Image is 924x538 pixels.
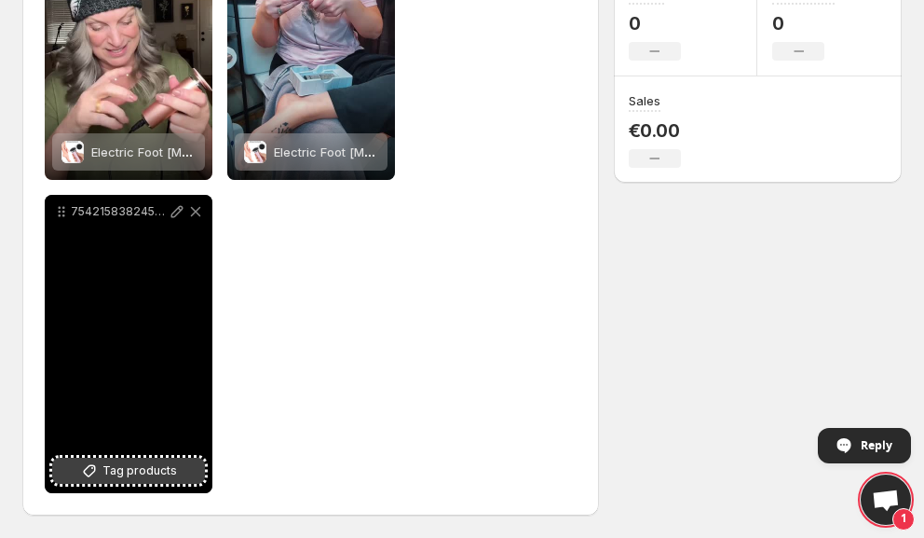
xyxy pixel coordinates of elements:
[71,204,168,219] p: 7542158382451543310
[244,141,266,163] img: Electric Foot Callus Remover Foot Care File Heels Dead Skin Pedicure Tool Electronic Foot Grinder...
[52,458,205,484] button: Tag products
[61,141,84,163] img: Electric Foot Callus Remover Foot Care File Heels Dead Skin Pedicure Tool Electronic Foot Grinder...
[861,429,892,462] span: Reply
[892,508,915,531] span: 1
[102,462,177,480] span: Tag products
[45,195,212,493] div: 7542158382451543310Tag products
[629,119,681,142] p: €0.00
[629,91,660,110] h3: Sales
[861,475,911,525] a: Open chat
[629,12,681,34] p: 0
[772,12,835,34] p: 0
